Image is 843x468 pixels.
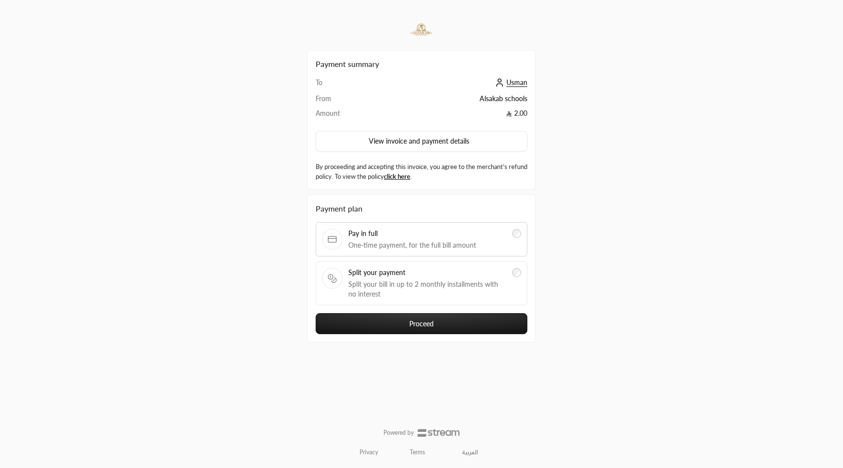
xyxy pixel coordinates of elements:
input: Pay in fullOne-time payment, for the full bill amount [512,229,521,238]
span: Split your payment [348,268,506,277]
td: 2.00 [387,108,527,123]
a: Usman [493,78,527,86]
h2: Payment summary [316,58,527,70]
div: Payment plan [316,203,527,214]
button: View invoice and payment details [316,131,527,151]
span: Usman [506,78,527,87]
input: Split your paymentSplit your bill in up to 2 monthly installments with no interest [512,268,521,277]
td: Amount [316,108,387,123]
a: click here [384,172,410,180]
td: From [316,94,387,108]
p: Powered by [383,429,414,437]
a: Terms [410,448,425,456]
label: By proceeding and accepting this invoice, you agree to the merchant’s refund policy. To view the ... [316,162,527,181]
a: Privacy [360,448,378,456]
span: One-time payment, for the full bill amount [348,240,506,250]
td: To [316,78,387,94]
a: العربية [457,445,483,460]
span: Pay in full [348,229,506,238]
span: Split your bill in up to 2 monthly installments with no interest [348,279,506,299]
button: Proceed [316,313,527,334]
img: Company Logo [408,16,435,42]
td: Alsakab schools [387,94,527,108]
